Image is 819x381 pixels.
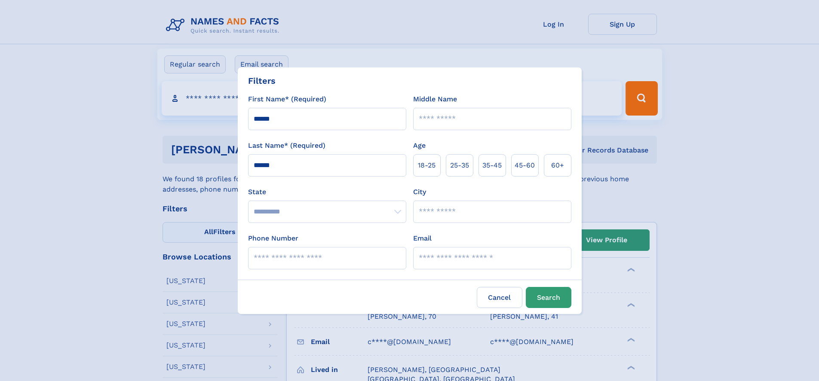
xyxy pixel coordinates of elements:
[450,160,469,171] span: 25‑35
[413,187,426,197] label: City
[413,140,426,151] label: Age
[477,287,522,308] label: Cancel
[418,160,436,171] span: 18‑25
[248,74,276,87] div: Filters
[248,233,298,244] label: Phone Number
[248,187,406,197] label: State
[551,160,564,171] span: 60+
[526,287,571,308] button: Search
[248,94,326,104] label: First Name* (Required)
[413,233,432,244] label: Email
[482,160,502,171] span: 35‑45
[515,160,535,171] span: 45‑60
[248,140,325,151] label: Last Name* (Required)
[413,94,457,104] label: Middle Name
